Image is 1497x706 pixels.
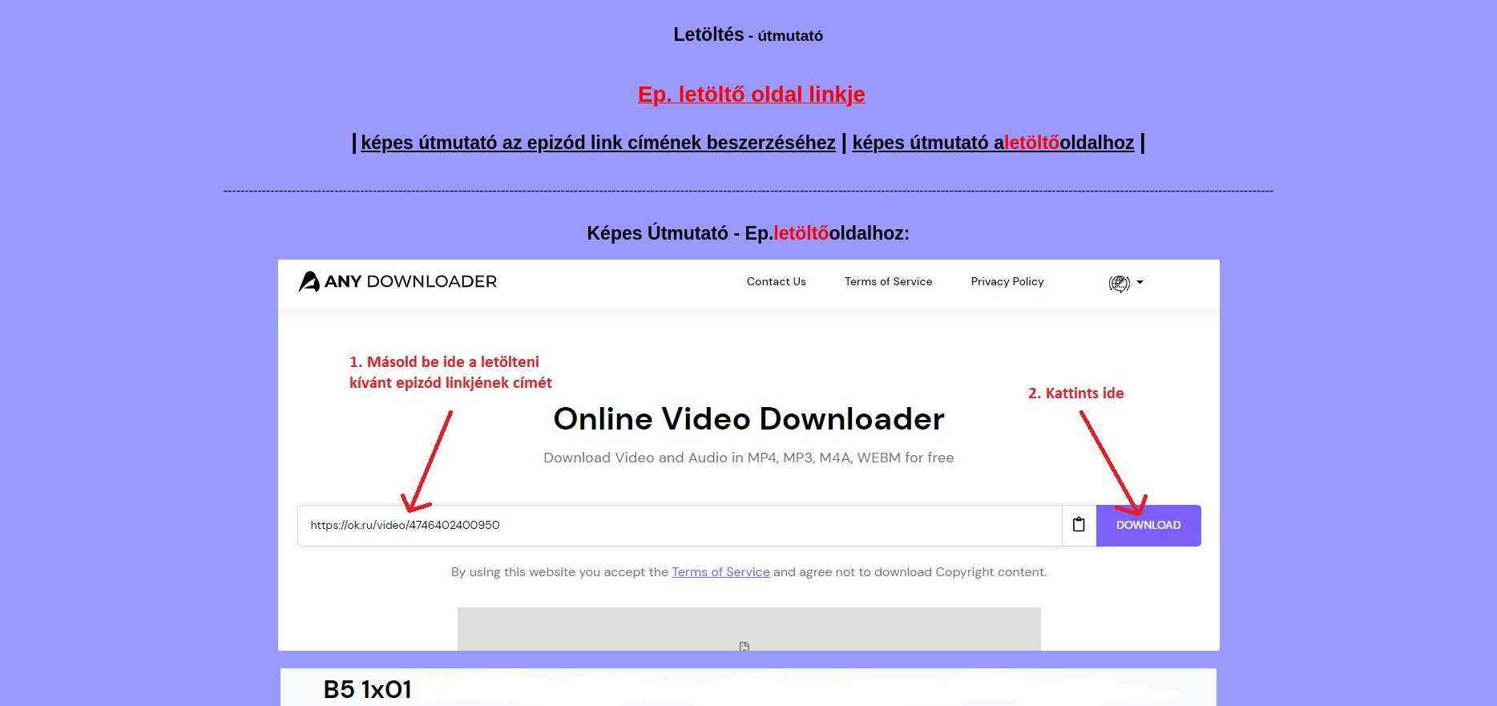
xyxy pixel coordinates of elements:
[748,27,824,44] span: - útmutató
[841,129,848,154] span: |
[638,91,866,104] a: Ep. letöltő oldal linkje
[773,223,829,244] span: letöltő
[1004,132,1059,153] span: letöltő
[1140,129,1146,154] span: |
[674,24,744,45] big: Letöltés
[638,82,866,107] span: Ep. letöltő oldal linkje
[351,129,357,154] span: |
[853,132,1135,153] a: képes útmutató aletöltőoldalhoz
[361,132,836,153] a: képes útmutató az epizód link címének beszerzéséhez
[587,223,910,244] small: Képes Útmutató - Ep. oldalhoz:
